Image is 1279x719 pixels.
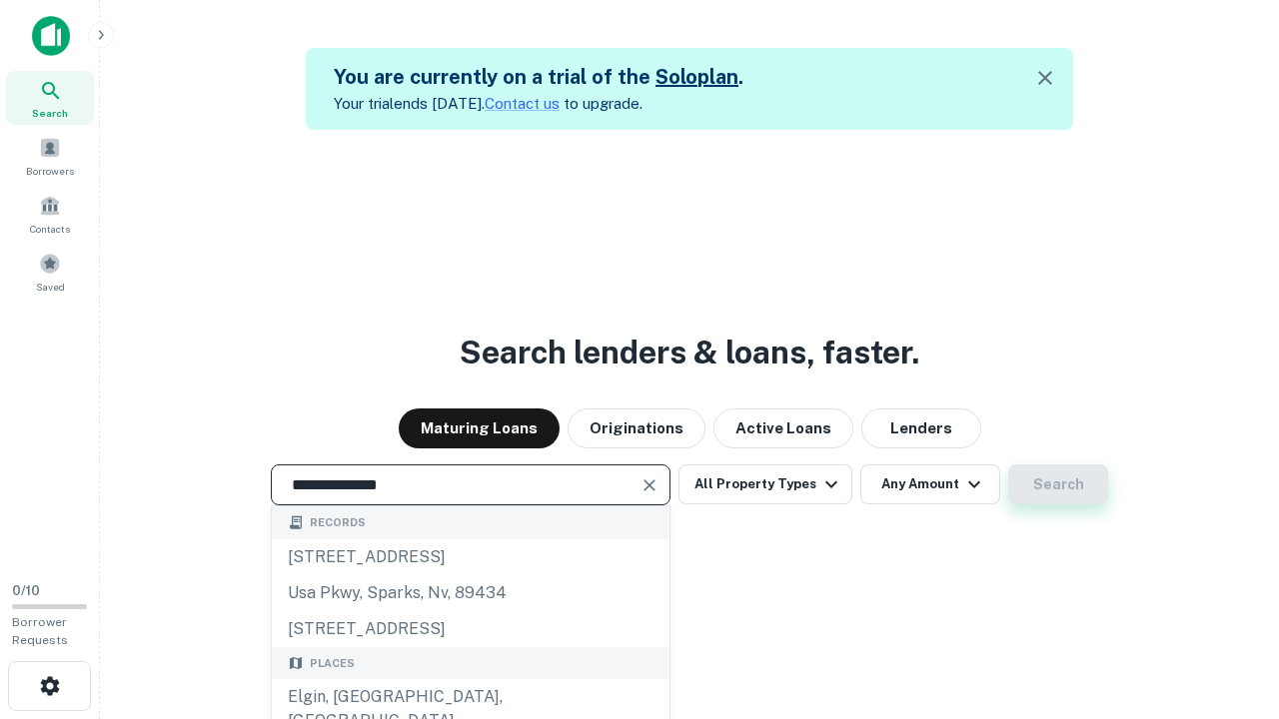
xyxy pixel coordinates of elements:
span: 0 / 10 [12,583,40,598]
div: [STREET_ADDRESS] [272,539,669,575]
h3: Search lenders & loans, faster. [460,329,919,376]
a: Borrowers [6,129,94,183]
button: Originations [568,408,705,448]
span: Borrowers [26,163,74,179]
button: Clear [636,471,663,499]
button: Active Loans [713,408,853,448]
button: Lenders [861,408,981,448]
span: Borrower Requests [12,615,68,647]
div: usa pkwy, sparks, nv, 89434 [272,575,669,611]
p: Your trial ends [DATE]. to upgrade. [334,92,743,116]
img: capitalize-icon.png [32,16,70,56]
a: Soloplan [655,65,738,89]
span: Search [32,105,68,121]
span: Saved [36,279,65,295]
span: Contacts [30,221,70,237]
button: All Property Types [678,464,852,504]
a: Search [6,71,94,125]
a: Saved [6,245,94,299]
span: Records [310,514,366,531]
a: Contact us [485,95,560,112]
button: Maturing Loans [399,408,560,448]
a: Contacts [6,187,94,241]
iframe: Chat Widget [1179,559,1279,655]
h5: You are currently on a trial of the . [334,62,743,92]
span: Places [310,655,355,672]
button: Any Amount [860,464,1000,504]
div: [STREET_ADDRESS] [272,611,669,647]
